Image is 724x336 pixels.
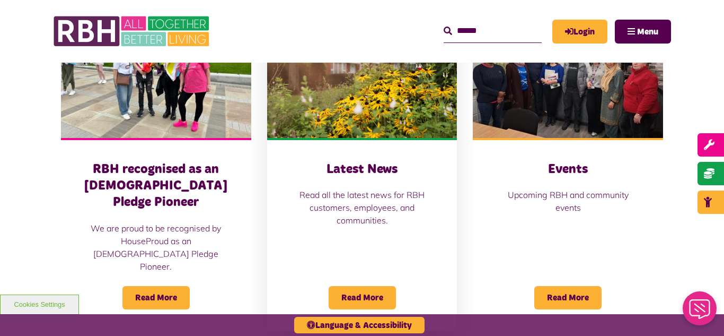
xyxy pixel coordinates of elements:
p: Upcoming RBH and community events [494,188,642,214]
p: Read all the latest news for RBH customers, employees, and communities. [288,188,436,227]
a: Events Upcoming RBH and community events Read More [473,19,663,331]
h3: Events [494,161,642,178]
a: Latest News Read all the latest news for RBH customers, employees, and communities. Read More [267,19,457,331]
p: We are proud to be recognised by HouseProud as an [DEMOGRAPHIC_DATA] Pledge Pioneer. [82,222,230,273]
img: Group photo of customers and colleagues at Spotland Community Centre [473,19,663,138]
span: Read More [534,286,602,309]
a: MyRBH [552,20,607,44]
iframe: Netcall Web Assistant for live chat [676,288,724,336]
img: RBH customers and colleagues at the Rochdale Pride event outside the town hall [61,19,251,138]
img: RBH [53,11,212,52]
span: Read More [329,286,396,309]
button: Navigation [615,20,671,44]
input: Search [444,20,542,42]
span: Menu [637,28,658,36]
button: Language & Accessibility [294,317,425,333]
span: Read More [122,286,190,309]
a: RBH recognised as an [DEMOGRAPHIC_DATA] Pledge Pioneer We are proud to be recognised by HouseProu... [61,19,251,331]
img: SAZ MEDIA RBH HOUSING4 [267,19,457,138]
h3: Latest News [288,161,436,178]
h3: RBH recognised as an [DEMOGRAPHIC_DATA] Pledge Pioneer [82,161,230,211]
